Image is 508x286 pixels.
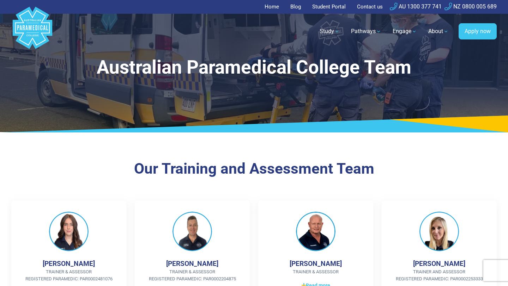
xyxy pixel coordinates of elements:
a: AU 1300 377 741 [390,3,442,10]
img: Betina Ellul [49,212,89,251]
img: Jens Hojby [296,212,335,251]
h4: [PERSON_NAME] [166,260,218,268]
a: NZ 0800 005 689 [445,3,497,10]
a: Engage [388,21,421,41]
a: Australian Paramedical College [11,14,54,49]
img: Chris King [173,212,212,251]
span: Trainer & Assessor Registered Paramedic: PAR0002204875 [146,268,238,282]
span: Trainer and Assessor Registered Paramedic: PAR0002253333 [393,268,485,282]
h3: Our Training and Assessment Team [48,160,460,178]
h4: [PERSON_NAME] [413,260,465,268]
a: Apply now [459,23,497,39]
span: Trainer & Assessor [270,268,362,275]
a: About [424,21,453,41]
span: Trainer & Assessor Registered Paramedic: PAR0002481076 [23,268,115,282]
a: Study [315,21,344,41]
a: Pathways [347,21,386,41]
h1: Australian Paramedical College Team [48,56,460,79]
h4: [PERSON_NAME] [290,260,342,268]
img: Jolene Moss [419,212,459,251]
h4: [PERSON_NAME] [43,260,95,268]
